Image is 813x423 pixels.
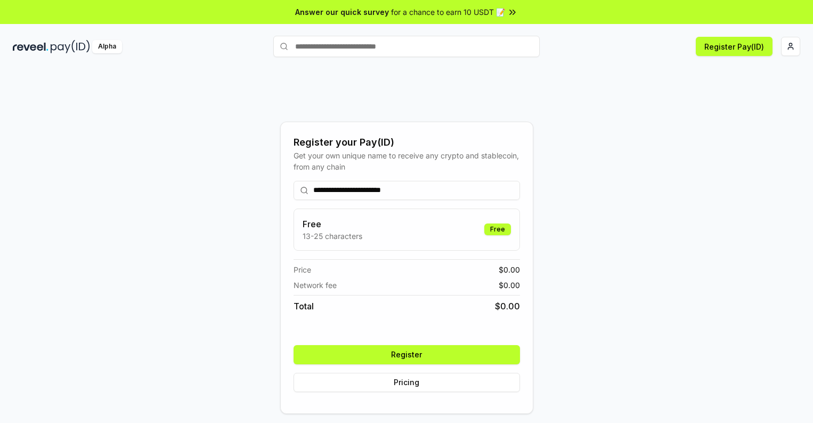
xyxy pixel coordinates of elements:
[295,6,389,18] span: Answer our quick survey
[499,264,520,275] span: $ 0.00
[499,280,520,291] span: $ 0.00
[484,224,511,235] div: Free
[294,135,520,150] div: Register your Pay(ID)
[294,150,520,172] div: Get your own unique name to receive any crypto and stablecoin, from any chain
[391,6,505,18] span: for a chance to earn 10 USDT 📝
[495,300,520,313] span: $ 0.00
[13,40,48,53] img: reveel_dark
[294,264,311,275] span: Price
[294,300,314,313] span: Total
[51,40,90,53] img: pay_id
[294,280,337,291] span: Network fee
[294,373,520,392] button: Pricing
[92,40,122,53] div: Alpha
[696,37,773,56] button: Register Pay(ID)
[303,230,362,242] p: 13-25 characters
[303,218,362,230] h3: Free
[294,345,520,364] button: Register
